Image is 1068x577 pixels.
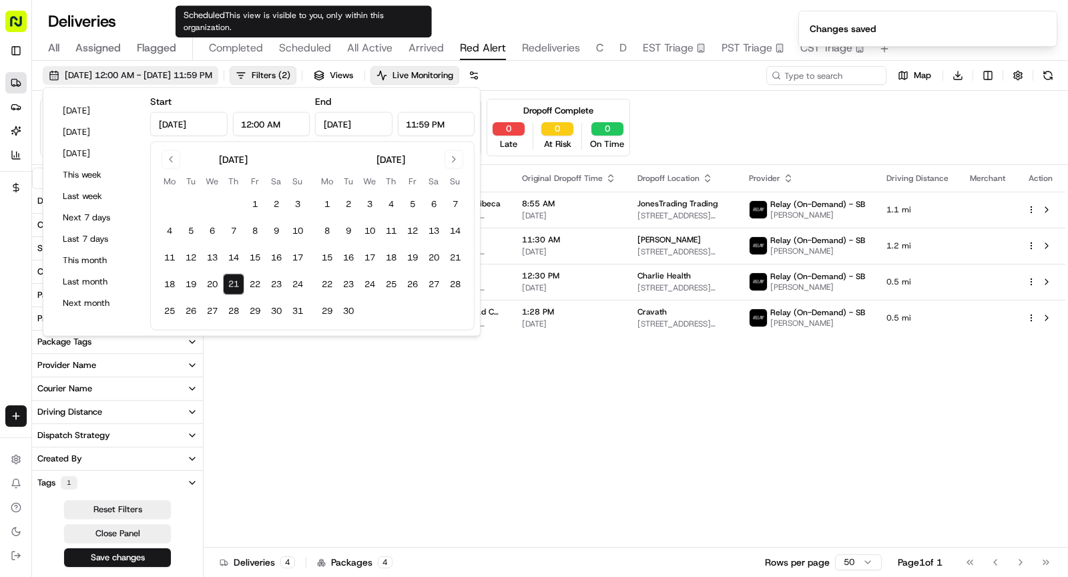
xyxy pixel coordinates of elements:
[118,206,146,217] span: [DATE]
[315,112,392,136] input: Date
[266,274,287,295] button: 23
[637,319,728,329] span: [STREET_ADDRESS][US_STATE]
[750,309,767,327] img: relay_logo_black.png
[64,548,171,567] button: Save changes
[48,40,59,56] span: All
[338,247,359,268] button: 16
[423,174,445,188] th: Saturday
[37,313,127,325] div: Package Requirements
[207,170,243,186] button: See all
[770,307,865,318] span: Relay (On-Demand) - SB
[316,194,338,215] button: 1
[770,246,865,256] span: [PERSON_NAME]
[32,189,203,213] button: Delivery Status8
[64,524,171,543] button: Close Panel
[637,282,728,293] span: [STREET_ADDRESS][US_STATE]
[402,194,423,215] button: 5
[359,274,380,295] button: 24
[316,174,338,188] th: Monday
[13,194,35,215] img: Alessandra Gomez
[886,313,949,323] span: 0.5 mi
[445,194,466,215] button: 7
[770,271,865,282] span: Relay (On-Demand) - SB
[287,194,308,215] button: 3
[111,206,115,217] span: •
[180,274,202,295] button: 19
[48,11,116,32] h1: Deliveries
[278,69,290,81] span: ( 2 )
[32,401,203,423] button: Driving Distance
[75,40,121,56] span: Assigned
[37,194,120,208] div: Delivery Status
[317,556,392,569] div: Packages
[61,476,77,490] div: 1
[380,174,402,188] th: Thursday
[159,247,180,268] button: 11
[220,556,295,569] div: Deliveries
[280,556,295,568] div: 4
[202,220,223,242] button: 6
[244,274,266,295] button: 22
[287,220,308,242] button: 10
[914,69,931,81] span: Map
[45,140,169,151] div: We're available if you need us!
[544,138,571,150] span: At Risk
[57,230,137,248] button: Last 7 days
[522,234,616,245] span: 11:30 AM
[159,301,180,322] button: 25
[770,318,865,329] span: [PERSON_NAME]
[180,301,202,322] button: 26
[244,301,266,322] button: 29
[308,66,359,85] button: Views
[107,256,220,280] a: 💻API Documentation
[13,263,24,274] div: 📗
[522,307,616,317] span: 1:28 PM
[219,153,248,166] div: [DATE]
[522,282,616,293] span: [DATE]
[57,166,137,184] button: This week
[40,99,184,156] div: Pending Assignment0Late0At Risk0On Time
[359,247,380,268] button: 17
[287,274,308,295] button: 24
[970,173,1005,184] span: Merchant
[37,476,77,490] div: Tags
[402,220,423,242] button: 12
[637,173,700,184] span: Dropoff Location
[637,270,691,281] span: Charlie Health
[770,282,865,293] span: [PERSON_NAME]
[37,406,102,418] div: Driving Distance
[133,295,162,305] span: Pylon
[522,319,616,329] span: [DATE]
[886,204,949,215] span: 1.1 mi
[637,198,718,209] span: JonesTrading Trading
[637,234,701,245] span: [PERSON_NAME]
[637,307,667,317] span: Cravath
[57,144,137,163] button: [DATE]
[266,174,287,188] th: Saturday
[57,102,137,120] button: [DATE]
[750,201,767,218] img: relay_logo_black.png
[643,40,694,56] span: EST Triage
[202,174,223,188] th: Wednesday
[32,354,203,377] button: Provider Name
[765,556,830,569] p: Rows per page
[423,247,445,268] button: 20
[57,294,137,313] button: Next month
[316,274,338,295] button: 22
[487,99,630,156] div: Dropoff Complete0Late0At Risk0On Time
[244,220,266,242] button: 8
[37,242,59,254] div: State
[37,289,95,301] div: Package Value
[749,173,780,184] span: Provider
[159,174,180,188] th: Monday
[423,220,445,242] button: 13
[315,95,331,108] label: End
[227,131,243,147] button: Start new chat
[45,127,219,140] div: Start new chat
[266,220,287,242] button: 9
[32,260,203,283] button: Country
[202,247,223,268] button: 13
[770,210,865,220] span: [PERSON_NAME]
[126,262,214,275] span: API Documentation
[37,359,96,371] div: Provider Name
